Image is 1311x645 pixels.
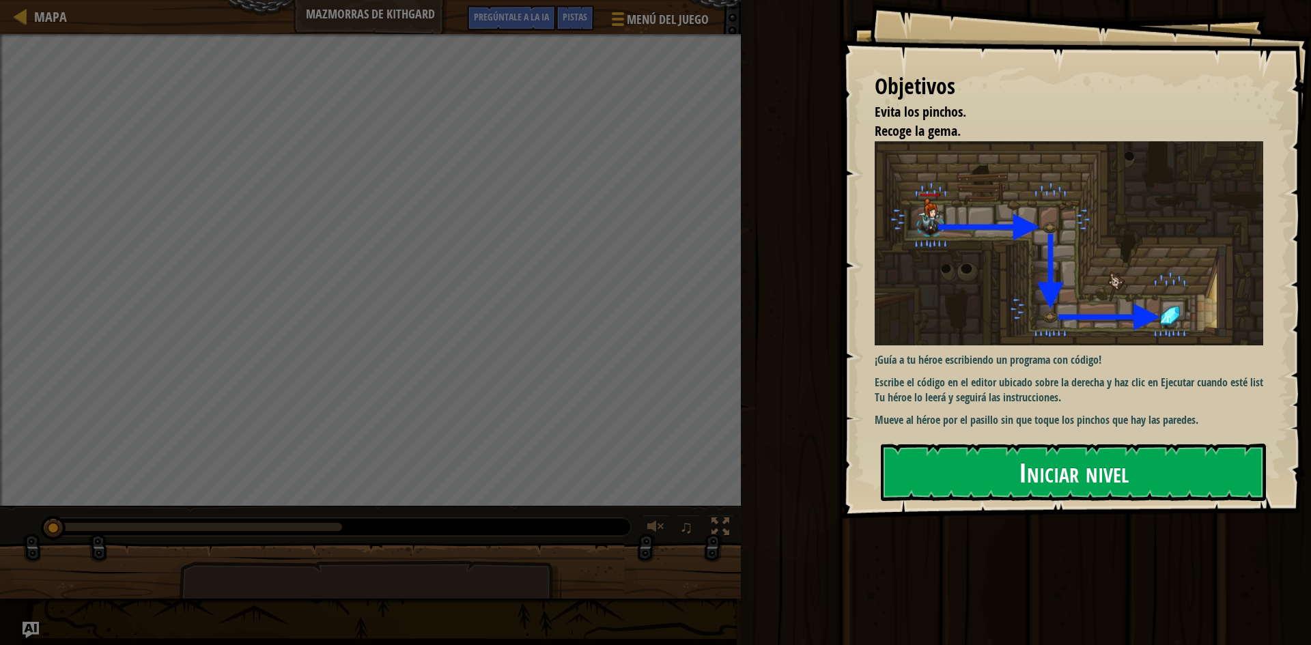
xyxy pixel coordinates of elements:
[34,8,67,26] font: Mapa
[563,10,587,23] font: Pistas
[707,515,734,543] button: Cambia a pantalla completa.
[875,121,961,140] font: Recoge la gema.
[601,5,717,38] button: Menú del Juego
[858,102,1260,122] li: Evita los pinchos.
[23,622,39,638] button: Pregúntale a la IA
[467,5,556,31] button: Pregúntale a la IA
[875,412,1198,427] font: Mueve al héroe por el pasillo sin que toque los pinchos que hay las paredes.
[27,8,67,26] a: Mapa
[875,352,1101,367] font: ¡Guía a tu héroe escribiendo un programa con código!
[875,141,1273,345] img: Mazmorras de Kithgard
[875,375,1271,405] font: Escribe el código en el editor ubicado sobre la derecha y haz clic en Ejecutar cuando esté listo....
[858,121,1260,141] li: Recoge la gema.
[643,515,670,543] button: Ajustar el volumen
[474,10,549,23] font: Pregúntale a la IA
[881,444,1266,501] button: Iniciar nivel
[627,11,709,28] font: Menú del Juego
[875,102,966,121] font: Evita los pinchos.
[1019,453,1129,490] font: Iniciar nivel
[875,71,955,101] font: Objetivos
[677,515,700,543] button: ♫
[679,517,693,537] font: ♫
